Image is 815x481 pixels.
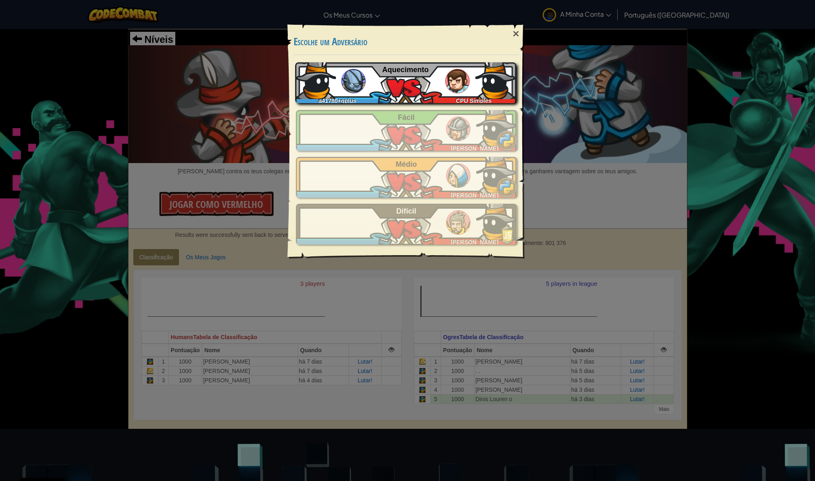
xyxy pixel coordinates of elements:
[396,207,416,215] span: Difícil
[476,200,517,240] img: CfqfL6txSWB4AAAAABJRU5ErkJggg==
[318,97,356,104] span: a41780+gplus
[451,192,498,199] span: [PERSON_NAME]
[382,66,429,74] span: Aquecimento
[396,160,417,168] span: Médio
[294,36,519,47] h3: Escolhe um Adversário
[296,204,517,245] a: [PERSON_NAME]
[296,110,517,151] a: [PERSON_NAME]
[506,22,525,46] div: ×
[476,153,517,194] img: CfqfL6txSWB4AAAAABJRU5ErkJggg==
[398,113,415,121] span: Fácil
[446,210,470,235] img: humans_ladder_hard.png
[476,106,517,147] img: CfqfL6txSWB4AAAAABJRU5ErkJggg==
[296,157,517,198] a: [PERSON_NAME]
[341,69,366,93] img: ogres_ladder_tutorial.png
[475,58,516,99] img: CfqfL6txSWB4AAAAABJRU5ErkJggg==
[456,97,491,104] span: CPU Simples
[445,69,470,93] img: humans_ladder_tutorial.png
[446,163,470,188] img: humans_ladder_medium.png
[451,145,498,152] span: [PERSON_NAME]
[451,239,498,245] span: [PERSON_NAME]
[296,62,517,103] a: a41780+gplusCPU Simples
[295,58,336,99] img: CfqfL6txSWB4AAAAABJRU5ErkJggg==
[446,117,470,141] img: humans_ladder_easy.png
